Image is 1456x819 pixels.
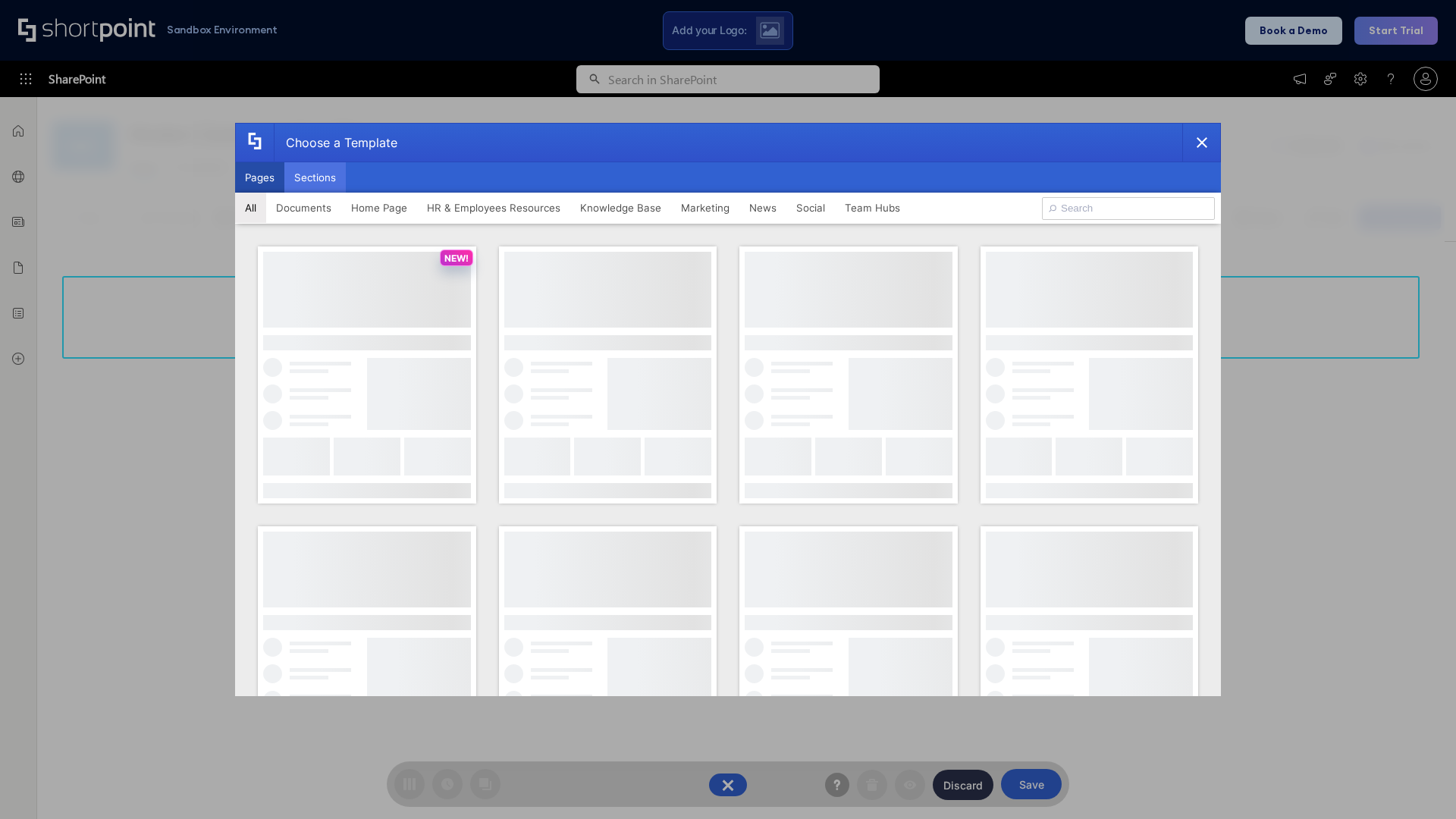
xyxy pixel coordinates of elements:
button: Marketing [671,193,739,223]
button: All [235,193,266,223]
button: HR & Employees Resources [417,193,570,223]
button: Knowledge Base [570,193,671,223]
button: Sections [284,162,346,193]
button: Team Hubs [835,193,910,223]
button: Social [786,193,835,223]
input: Search [1042,197,1215,220]
iframe: Chat Widget [1380,746,1456,819]
button: Pages [235,162,284,193]
button: News [739,193,786,223]
div: Choose a Template [274,124,397,162]
button: Documents [266,193,341,223]
div: template selector [235,123,1221,696]
button: Home Page [341,193,417,223]
p: NEW! [444,253,469,264]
